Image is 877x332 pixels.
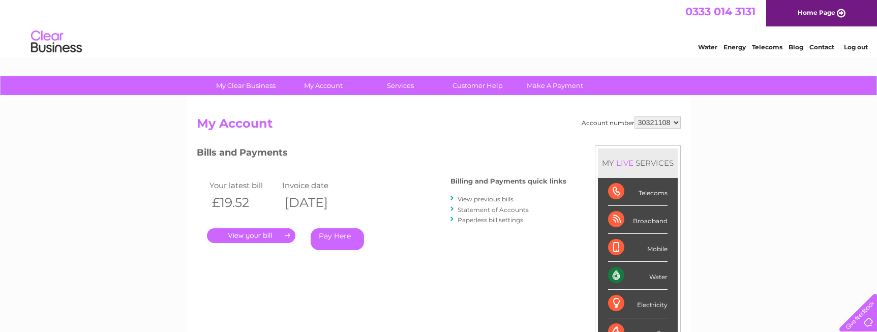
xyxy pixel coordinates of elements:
[436,76,520,95] a: Customer Help
[608,290,668,318] div: Electricity
[608,234,668,262] div: Mobile
[458,216,523,224] a: Paperless bill settings
[608,206,668,234] div: Broadband
[598,148,678,177] div: MY SERVICES
[31,26,82,57] img: logo.png
[280,192,353,213] th: [DATE]
[723,43,746,51] a: Energy
[809,43,834,51] a: Contact
[608,178,668,206] div: Telecoms
[458,206,529,214] a: Statement of Accounts
[458,195,513,203] a: View previous bills
[450,177,566,185] h4: Billing and Payments quick links
[197,145,566,163] h3: Bills and Payments
[614,158,636,168] div: LIVE
[197,116,681,136] h2: My Account
[789,43,803,51] a: Blog
[207,228,295,243] a: .
[280,178,353,192] td: Invoice date
[608,262,668,290] div: Water
[698,43,717,51] a: Water
[844,43,868,51] a: Log out
[311,228,364,250] a: Pay Here
[204,76,288,95] a: My Clear Business
[207,178,280,192] td: Your latest bill
[199,6,679,49] div: Clear Business is a trading name of Verastar Limited (registered in [GEOGRAPHIC_DATA] No. 3667643...
[281,76,365,95] a: My Account
[207,192,280,213] th: £19.52
[358,76,442,95] a: Services
[582,116,681,129] div: Account number
[752,43,782,51] a: Telecoms
[513,76,597,95] a: Make A Payment
[685,5,755,18] a: 0333 014 3131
